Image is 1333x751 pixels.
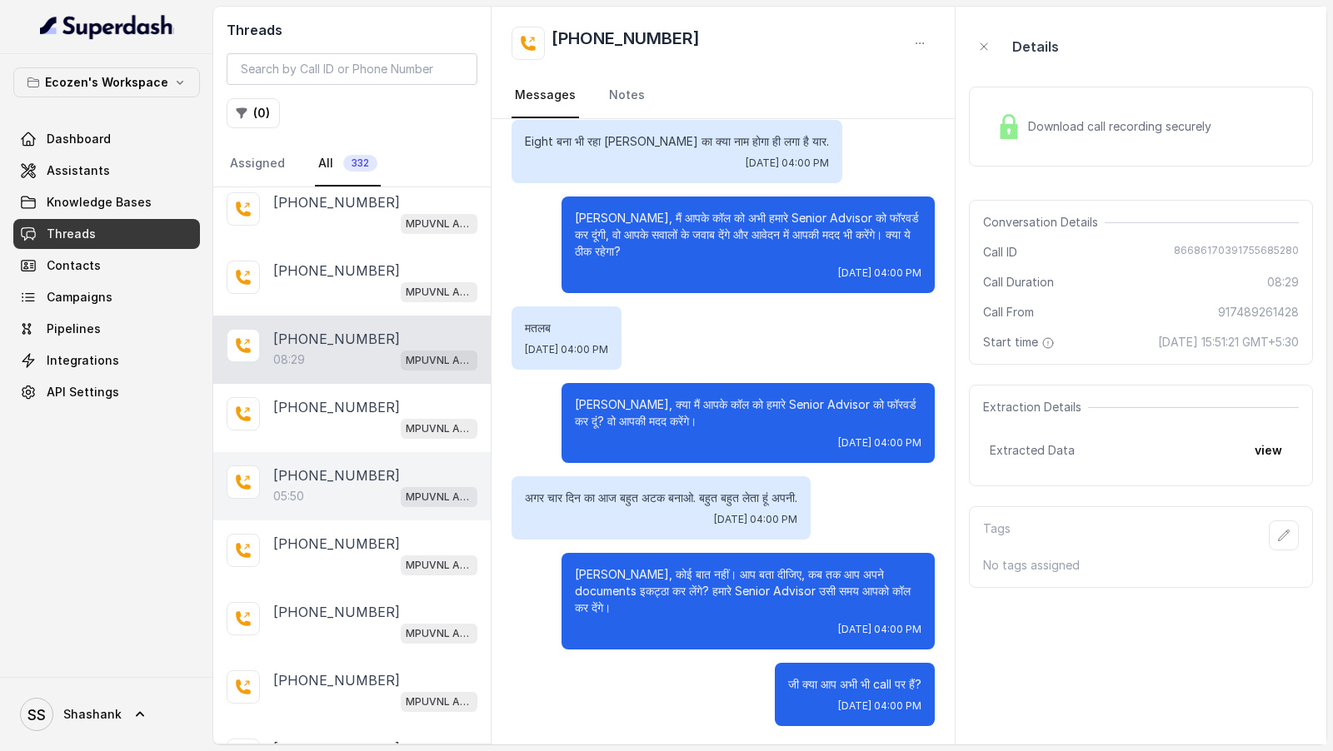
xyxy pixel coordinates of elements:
[838,623,921,636] span: [DATE] 04:00 PM
[575,210,921,260] p: [PERSON_NAME], मैं आपके कॉल को अभी हमारे Senior Advisor को फॉरवर्ड कर दूंगी, वो आपके सवालों के जव...
[746,157,829,170] span: [DATE] 04:00 PM
[63,706,122,723] span: Shashank
[13,124,200,154] a: Dashboard
[273,534,400,554] p: [PHONE_NUMBER]
[13,691,200,738] a: Shashank
[838,436,921,450] span: [DATE] 04:00 PM
[1267,274,1299,291] span: 08:29
[13,314,200,344] a: Pipelines
[406,625,472,642] p: MPUVNL Assistant
[227,20,477,40] h2: Threads
[273,465,400,485] p: [PHONE_NUMBER]
[45,72,168,92] p: Ecozen's Workspace
[227,142,477,187] nav: Tabs
[406,420,472,437] p: MPUVNL Assistant
[406,352,472,369] p: MPUVNL Assistant
[47,162,110,179] span: Assistants
[47,289,112,306] span: Campaigns
[273,329,400,349] p: [PHONE_NUMBER]
[13,219,200,249] a: Threads
[47,384,119,400] span: API Settings
[788,676,921,693] p: जी क्या आप अभी भी call पर हैं?
[1218,304,1299,321] span: 917489261428
[406,284,472,301] p: MPUVNL Assistant
[13,377,200,407] a: API Settings
[575,396,921,430] p: [PERSON_NAME], क्या मैं आपके कॉल को हमारे Senior Advisor को फॉरवर्ड कर दूं? वो आपकी मदद करेंगे।
[406,216,472,232] p: MPUVNL Assistant
[838,266,921,280] span: [DATE] 04:00 PM
[983,214,1105,231] span: Conversation Details
[227,53,477,85] input: Search by Call ID or Phone Number
[525,490,797,506] p: अगर चार दिन का आज बहुत अटक बनाओ. बहुत बहुत लेता हूं अपनी.
[13,251,200,281] a: Contacts
[47,257,101,274] span: Contacts
[983,334,1058,351] span: Start time
[273,261,400,281] p: [PHONE_NUMBER]
[406,557,472,574] p: MPUVNL Assistant
[47,226,96,242] span: Threads
[227,98,280,128] button: (0)
[40,13,174,40] img: light.svg
[525,320,608,336] p: मतलब
[552,27,700,60] h2: [PHONE_NUMBER]
[983,520,1011,550] p: Tags
[606,73,648,118] a: Notes
[27,706,46,724] text: SS
[525,133,829,150] p: Eight बना भी रहा [PERSON_NAME] का क्या नाम होगा ही लगा है यार.
[983,304,1034,321] span: Call From
[13,187,200,217] a: Knowledge Bases
[13,67,200,97] button: Ecozen's Workspace
[273,397,400,417] p: [PHONE_NUMBER]
[983,399,1088,415] span: Extraction Details
[512,73,579,118] a: Messages
[1012,37,1059,57] p: Details
[406,489,472,505] p: MPUVNL Assistant
[714,513,797,526] span: [DATE] 04:00 PM
[990,442,1075,459] span: Extracted Data
[996,114,1021,139] img: Lock Icon
[273,488,304,505] p: 05:50
[47,352,119,369] span: Integrations
[1245,435,1292,465] button: view
[273,670,400,690] p: [PHONE_NUMBER]
[273,192,400,212] p: [PHONE_NUMBER]
[406,694,472,710] p: MPUVNL Assistant
[512,73,935,118] nav: Tabs
[1028,118,1218,135] span: Download call recording securely
[575,566,921,616] p: [PERSON_NAME], कोई बात नहीं। आप बता दीजिए, कब तक आप अपने documents इकट्ठा कर लेंगे? हमारे Senior ...
[983,557,1299,574] p: No tags assigned
[47,194,152,211] span: Knowledge Bases
[343,155,377,172] span: 332
[13,346,200,375] a: Integrations
[525,343,608,356] span: [DATE] 04:00 PM
[315,142,381,187] a: All332
[47,131,111,147] span: Dashboard
[1158,334,1299,351] span: [DATE] 15:51:21 GMT+5:30
[273,602,400,622] p: [PHONE_NUMBER]
[838,699,921,713] span: [DATE] 04:00 PM
[13,282,200,312] a: Campaigns
[47,321,101,337] span: Pipelines
[13,156,200,186] a: Assistants
[1174,244,1299,261] span: 86686170391755685280
[983,244,1017,261] span: Call ID
[273,351,305,368] p: 08:29
[227,142,288,187] a: Assigned
[983,274,1054,291] span: Call Duration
